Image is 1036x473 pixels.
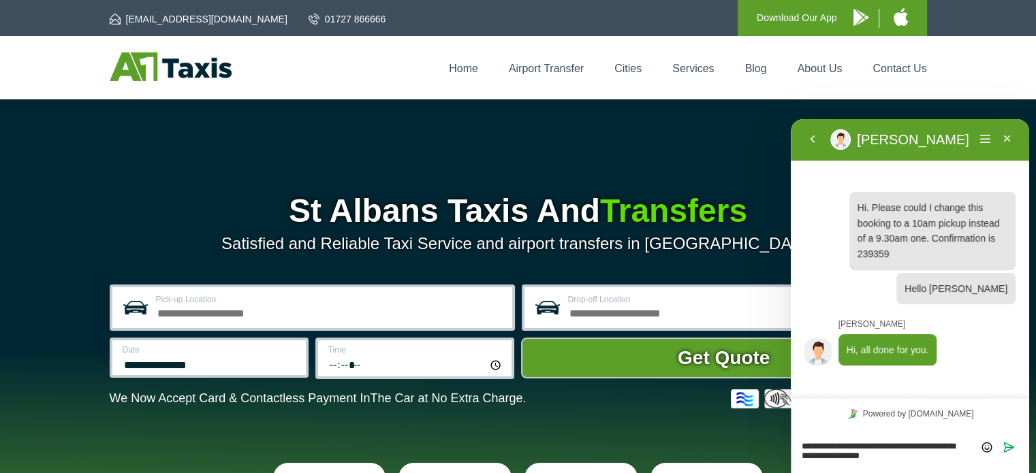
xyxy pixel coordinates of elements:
[110,391,527,406] p: We Now Accept Card & Contactless Payment In
[123,346,298,354] label: Date
[894,8,908,26] img: A1 Taxis iPhone App
[110,12,287,26] a: [EMAIL_ADDRESS][DOMAIN_NAME]
[600,193,747,229] span: Transfers
[731,389,927,408] img: Credit And Debit Cards
[110,234,927,253] p: Satisfied and Reliable Taxi Service and airport transfers in [GEOGRAPHIC_DATA]
[521,338,927,378] button: Get Quote
[791,119,1029,473] iframe: chat widget
[853,9,868,26] img: A1 Taxis Android App
[156,295,504,304] label: Pick-up Location
[110,195,927,227] h1: St Albans Taxis And
[309,12,386,26] a: 01727 866666
[614,63,642,74] a: Cities
[672,63,714,74] a: Services
[509,63,584,74] a: Airport Transfer
[370,391,526,405] span: The Car at No Extra Charge.
[328,346,503,354] label: Time
[757,10,837,27] p: Download Our App
[110,52,232,81] img: A1 Taxis St Albans LTD
[873,63,926,74] a: Contact Us
[744,63,766,74] a: Blog
[798,63,843,74] a: About Us
[449,63,478,74] a: Home
[568,295,916,304] label: Drop-off Location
